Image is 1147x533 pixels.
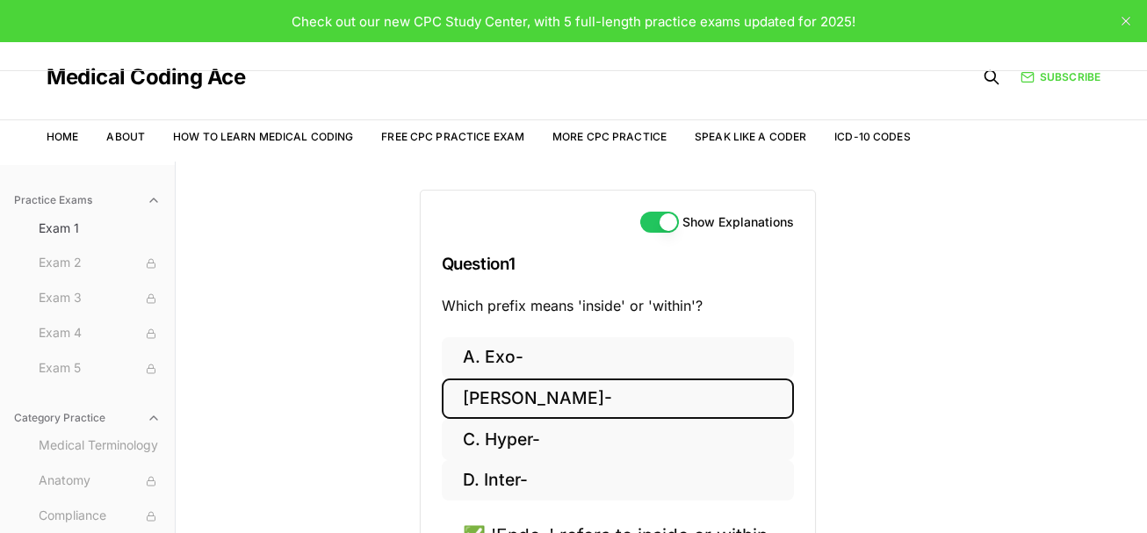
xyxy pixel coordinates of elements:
a: More CPC Practice [552,130,667,143]
button: Compliance [32,502,168,530]
span: Exam 3 [39,289,161,308]
button: Exam 4 [32,320,168,348]
button: Medical Terminology [32,432,168,460]
button: Category Practice [7,404,168,432]
p: Which prefix means 'inside' or 'within'? [442,295,794,316]
span: Check out our new CPC Study Center, with 5 full-length practice exams updated for 2025! [292,13,855,30]
h3: Question 1 [442,238,794,290]
button: Exam 2 [32,249,168,277]
button: Practice Exams [7,186,168,214]
a: Home [47,130,78,143]
button: close [1112,7,1140,35]
a: Medical Coding Ace [47,67,245,88]
a: How to Learn Medical Coding [173,130,353,143]
button: Exam 1 [32,214,168,242]
span: Exam 2 [39,254,161,273]
span: Exam 4 [39,324,161,343]
button: Anatomy [32,467,168,495]
span: Medical Terminology [39,436,161,456]
button: [PERSON_NAME]- [442,378,794,420]
label: Show Explanations [682,216,794,228]
button: D. Inter- [442,460,794,501]
button: C. Hyper- [442,419,794,460]
span: Exam 1 [39,220,161,237]
span: Exam 5 [39,359,161,378]
a: ICD-10 Codes [834,130,910,143]
a: Subscribe [1021,69,1100,85]
span: Anatomy [39,472,161,491]
a: Free CPC Practice Exam [381,130,524,143]
button: Exam 5 [32,355,168,383]
a: About [106,130,145,143]
button: A. Exo- [442,337,794,378]
a: Speak Like a Coder [695,130,806,143]
button: Exam 3 [32,285,168,313]
span: Compliance [39,507,161,526]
